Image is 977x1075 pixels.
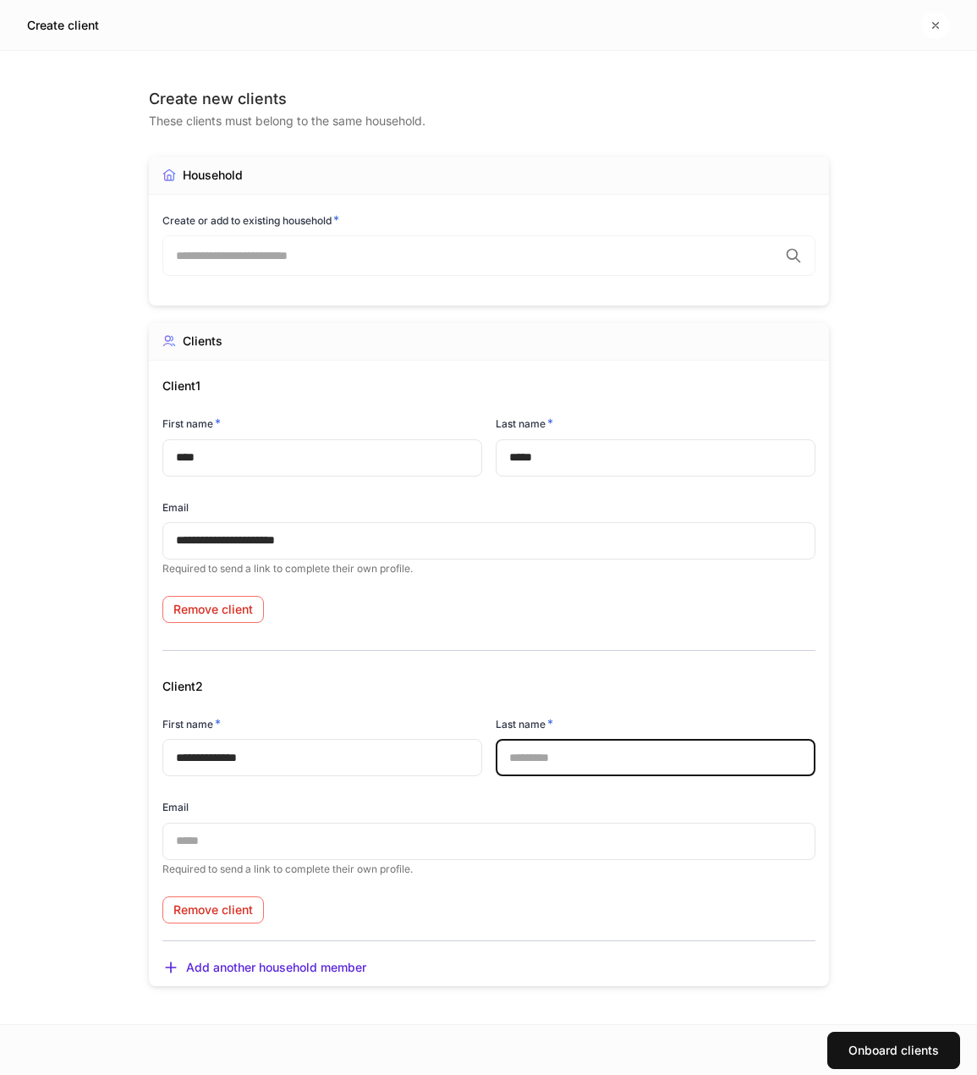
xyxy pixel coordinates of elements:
h6: First name [162,415,221,432]
h6: Last name [496,415,553,432]
button: Remove client [162,596,264,623]
h6: Email [162,799,189,815]
h5: Client 2 [162,678,815,695]
h5: Client 1 [162,378,815,394]
div: Create new clients [149,89,829,109]
p: Required to send a link to complete their own profile. [162,562,815,576]
h5: Create client [27,17,99,34]
div: Clients [183,333,222,350]
h6: Create or add to existing household [162,212,339,229]
button: Onboard clients [827,1032,960,1069]
h6: Email [162,499,189,515]
div: These clients must belong to the same household. [149,109,829,130]
div: Remove client [173,904,253,916]
div: Onboard clients [848,1045,939,1056]
div: Remove client [173,604,253,615]
button: Remove client [162,896,264,923]
div: Household [183,167,243,184]
button: Add another household member [162,959,366,976]
h6: First name [162,715,221,732]
p: Required to send a link to complete their own profile. [162,863,815,876]
h6: Last name [496,715,553,732]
